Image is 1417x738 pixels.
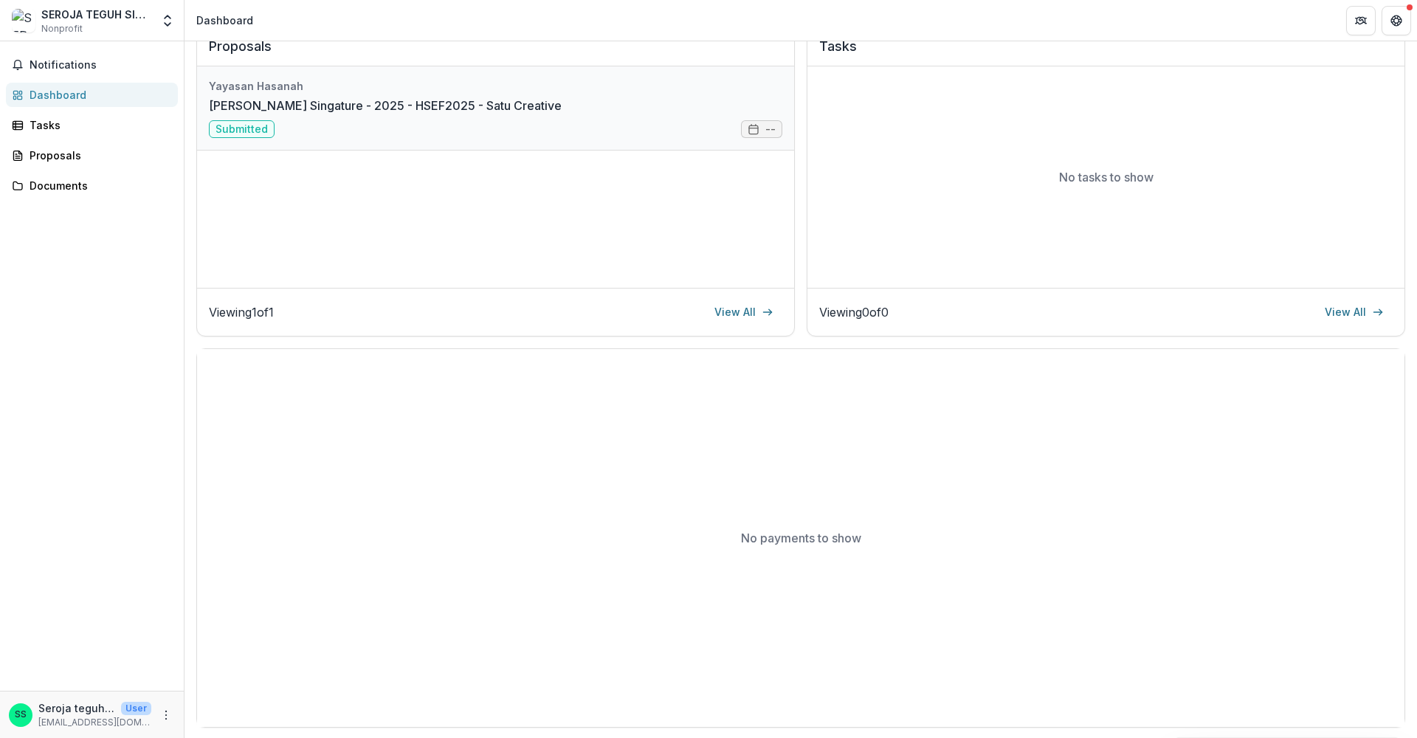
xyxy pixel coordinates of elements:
[1059,168,1154,186] p: No tasks to show
[209,38,782,66] h2: Proposals
[819,303,889,321] p: Viewing 0 of 0
[197,349,1404,727] div: No payments to show
[15,710,27,720] div: Seroja teguh signature
[6,143,178,168] a: Proposals
[6,83,178,107] a: Dashboard
[706,300,782,324] a: View All
[38,716,151,729] p: [EMAIL_ADDRESS][DOMAIN_NAME]
[1346,6,1376,35] button: Partners
[196,13,253,28] div: Dashboard
[1382,6,1411,35] button: Get Help
[209,97,562,114] a: [PERSON_NAME] Singature - 2025 - HSEF2025 - Satu Creative
[12,9,35,32] img: SEROJA TEGUH SIGNATURE
[157,706,175,724] button: More
[157,6,178,35] button: Open entity switcher
[819,38,1393,66] h2: Tasks
[6,173,178,198] a: Documents
[1316,300,1393,324] a: View All
[30,59,172,72] span: Notifications
[41,7,151,22] div: SEROJA TEGUH SIGNATURE
[6,53,178,77] button: Notifications
[6,113,178,137] a: Tasks
[30,148,166,163] div: Proposals
[209,303,274,321] p: Viewing 1 of 1
[190,10,259,31] nav: breadcrumb
[30,178,166,193] div: Documents
[30,117,166,133] div: Tasks
[121,702,151,715] p: User
[41,22,83,35] span: Nonprofit
[38,700,115,716] p: Seroja teguh signature
[30,87,166,103] div: Dashboard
